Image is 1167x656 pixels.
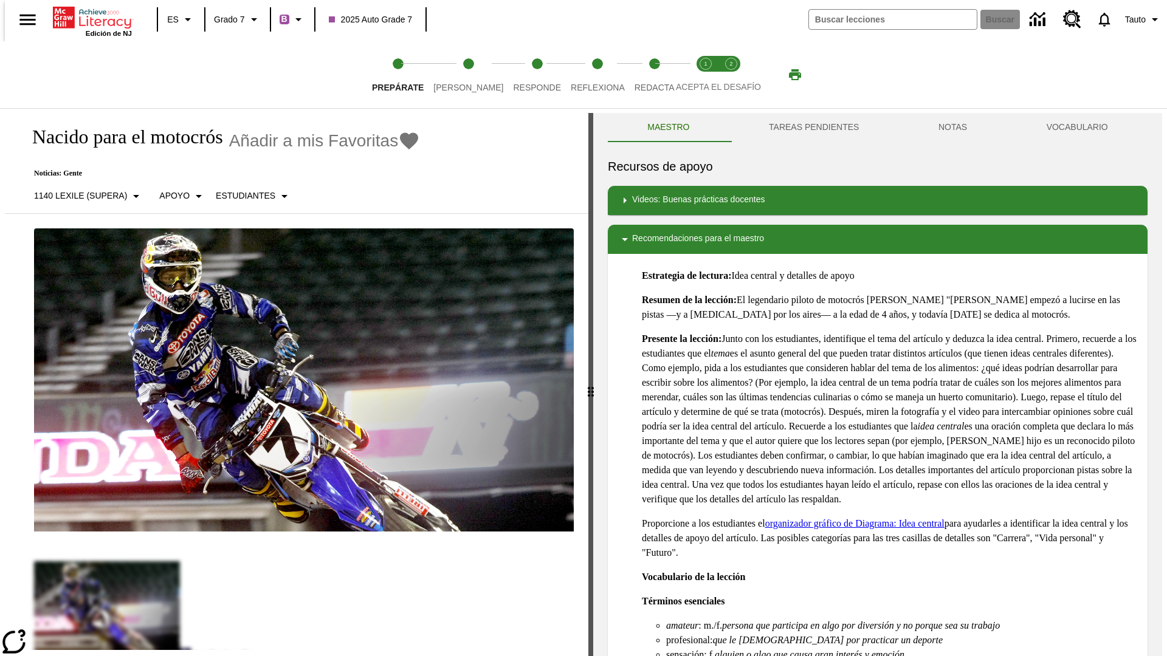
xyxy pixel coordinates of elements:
button: TAREAS PENDIENTES [729,113,899,142]
button: Lenguaje: ES, Selecciona un idioma [162,9,201,30]
div: Instructional Panel Tabs [608,113,1148,142]
img: El corredor de motocrós James Stewart vuela por los aires en su motocicleta de montaña [34,228,574,532]
p: Proporcione a los estudiantes el para ayudarles a identificar la idea central y los detalles de a... [642,516,1138,560]
p: Junto con los estudiantes, identifique el tema del artículo y deduzca la idea central. Primero, r... [642,332,1138,507]
a: Notificaciones [1089,4,1120,35]
span: Responde [513,83,561,92]
span: 2025 Auto Grade 7 [329,13,413,26]
p: Recomendaciones para el maestro [632,232,764,247]
strong: Resumen de la lección: [642,295,737,305]
span: Edición de NJ [86,30,132,37]
button: Responde step 3 of 5 [503,41,571,108]
button: Maestro [608,113,729,142]
a: Centro de información [1022,3,1056,36]
strong: Estrategia de lectura: [642,270,732,281]
div: Recomendaciones para el maestro [608,225,1148,254]
div: Pulsa la tecla de intro o la barra espaciadora y luego presiona las flechas de derecha e izquierd... [588,113,593,656]
button: Reflexiona step 4 of 5 [561,41,635,108]
button: Grado: Grado 7, Elige un grado [209,9,266,30]
em: persona que participa en algo por diversión y no porque sea su trabajo [722,620,1000,630]
a: organizador gráfico de Diagrama: Idea central [765,518,945,528]
div: reading [5,113,588,650]
button: Prepárate step 1 of 5 [362,41,433,108]
strong: Presente la lección: [642,333,721,344]
button: Acepta el desafío lee step 1 of 2 [688,41,723,108]
span: Redacta [635,83,675,92]
button: Añadir a mis Favoritas - Nacido para el motocrós [229,130,421,151]
button: Imprimir [776,64,814,86]
div: Portada [53,4,132,37]
span: Añadir a mis Favoritas [229,131,399,151]
p: Apoyo [159,190,190,202]
button: VOCABULARIO [1007,113,1148,142]
span: B [281,12,287,27]
button: Perfil/Configuración [1120,9,1167,30]
p: Idea central y detalles de apoyo [642,268,1138,283]
span: Grado 7 [214,13,245,26]
button: Seleccionar estudiante [211,185,297,207]
li: profesional: [666,633,1138,647]
p: Estudiantes [216,190,275,202]
span: Reflexiona [571,83,625,92]
text: 2 [729,61,732,67]
button: Acepta el desafío contesta step 2 of 2 [714,41,749,108]
button: Lee step 2 of 5 [424,41,513,108]
div: Videos: Buenas prácticas docentes [608,186,1148,215]
strong: Términos esenciales [642,596,725,606]
a: Centro de recursos, Se abrirá en una pestaña nueva. [1056,3,1089,36]
div: activity [593,113,1162,656]
span: ACEPTA EL DESAFÍO [676,82,761,92]
li: : m./f. [666,618,1138,633]
strong: Vocabulario de la lección [642,572,746,582]
button: Seleccione Lexile, 1140 Lexile (Supera) [29,185,148,207]
button: NOTAS [899,113,1007,142]
h6: Recursos de apoyo [608,157,1148,176]
h1: Nacido para el motocrós [19,126,223,148]
em: que le [DEMOGRAPHIC_DATA] por practicar un deporte [712,635,943,645]
button: Boost El color de la clase es morado/púrpura. Cambiar el color de la clase. [275,9,311,30]
p: Videos: Buenas prácticas docentes [632,193,765,208]
button: Redacta step 5 of 5 [625,41,684,108]
text: 1 [704,61,707,67]
button: Abrir el menú lateral [10,2,46,38]
em: amateur [666,620,698,630]
em: idea central [918,421,965,431]
span: Prepárate [372,83,424,92]
p: 1140 Lexile (Supera) [34,190,127,202]
button: Tipo de apoyo, Apoyo [154,185,211,207]
input: Buscar campo [809,10,977,29]
p: Noticias: Gente [19,169,420,178]
p: El legendario piloto de motocrós [PERSON_NAME] "[PERSON_NAME] empezó a lucirse en las pistas —y a... [642,293,1138,322]
span: ES [167,13,179,26]
span: Tauto [1125,13,1146,26]
em: tema [711,348,730,358]
span: [PERSON_NAME] [433,83,503,92]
